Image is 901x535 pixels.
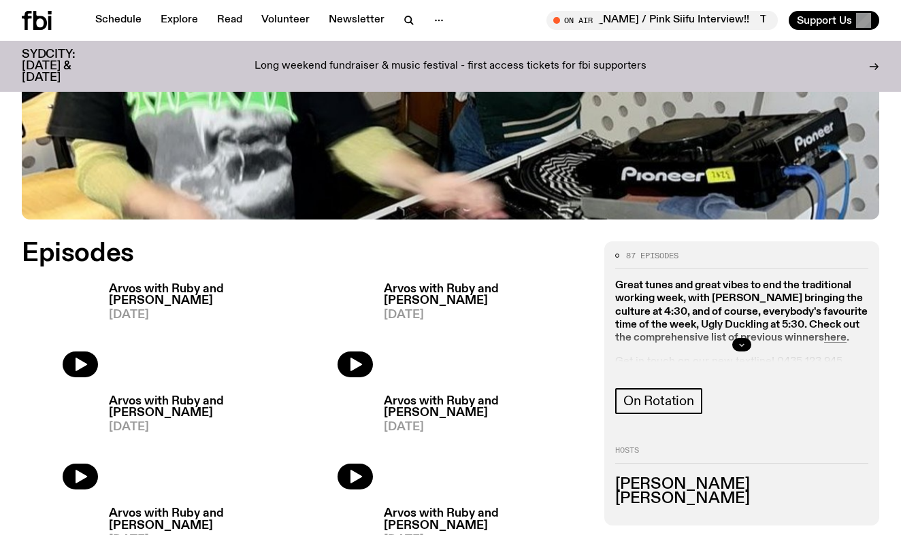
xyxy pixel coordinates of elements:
[384,508,588,531] h3: Arvos with Ruby and [PERSON_NAME]
[98,396,297,490] a: Arvos with Ruby and [PERSON_NAME][DATE]
[797,14,852,27] span: Support Us
[22,241,588,266] h2: Episodes
[623,394,694,409] span: On Rotation
[373,283,588,378] a: Arvos with Ruby and [PERSON_NAME][DATE]
[384,309,588,321] span: [DATE]
[109,283,297,307] h3: Arvos with Ruby and [PERSON_NAME]
[255,61,646,73] p: Long weekend fundraiser & music festival - first access tickets for fbi supporters
[209,11,250,30] a: Read
[109,421,297,433] span: [DATE]
[109,396,297,419] h3: Arvos with Ruby and [PERSON_NAME]
[253,11,318,30] a: Volunteer
[384,421,588,433] span: [DATE]
[98,283,297,378] a: Arvos with Ruby and [PERSON_NAME][DATE]
[615,280,868,343] strong: Great tunes and great vibes to end the traditional working week, with [PERSON_NAME] bringing the ...
[321,11,393,30] a: Newsletter
[615,477,868,492] h3: [PERSON_NAME]
[109,309,297,321] span: [DATE]
[384,283,588,307] h3: Arvos with Ruby and [PERSON_NAME]
[87,11,150,30] a: Schedule
[384,396,588,419] h3: Arvos with Ruby and [PERSON_NAME]
[626,252,678,260] span: 87 episodes
[615,447,868,463] h2: Hosts
[615,388,702,414] a: On Rotation
[152,11,206,30] a: Explore
[22,49,109,84] h3: SYDCITY: [DATE] & [DATE]
[789,11,879,30] button: Support Us
[373,396,588,490] a: Arvos with Ruby and [PERSON_NAME][DATE]
[109,508,297,531] h3: Arvos with Ruby and [PERSON_NAME]
[546,11,778,30] button: On AirThe Playlist with [PERSON_NAME] / Pink Siifu Interview!!The Playlist with [PERSON_NAME] / P...
[615,491,868,506] h3: [PERSON_NAME]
